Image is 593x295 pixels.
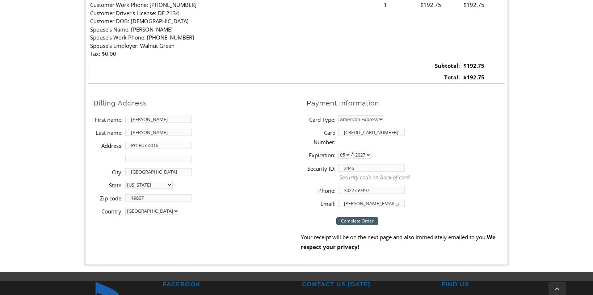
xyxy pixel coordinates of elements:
[307,150,336,160] label: Expiration:
[94,180,123,190] label: State:
[419,71,462,83] td: Total:
[94,167,123,177] label: City:
[307,186,336,195] label: Phone:
[307,99,505,108] h2: Payment Information
[462,60,505,72] td: $192.75
[336,217,378,225] input: Complete Order
[94,207,123,216] label: Country:
[419,60,462,72] td: Subtotal:
[441,281,570,288] h2: FIND US
[125,207,179,215] select: country
[307,164,336,173] label: Security ID:
[94,99,300,108] h2: Billing Address
[307,128,336,147] label: Card Number:
[94,194,123,203] label: Zip code:
[339,173,505,182] p: Security code on back of card
[94,115,123,124] label: First name:
[307,199,336,208] label: Email:
[307,148,505,161] li: /
[302,281,430,288] h2: CONTACT US [DATE]
[94,128,123,137] label: Last name:
[301,232,505,252] p: Your receipt will be on the next page and also immediately emailed to you.
[125,181,173,189] select: State billing address
[94,141,123,150] label: Address:
[301,233,496,250] strong: We respect your privacy!
[307,115,336,124] label: Card Type:
[462,71,505,83] td: $192.75
[163,281,291,288] h2: FACEBOOK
